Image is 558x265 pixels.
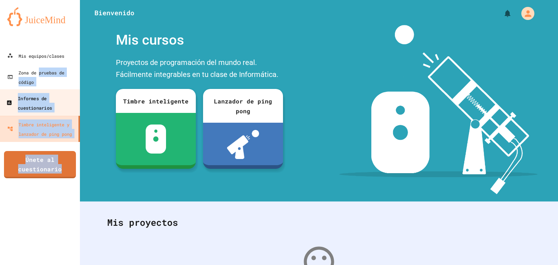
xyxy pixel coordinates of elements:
img: ppl-with-ball.png [227,130,259,159]
font: Únete al cuestionario [18,156,62,173]
font: Informes de cuestionarios [18,95,52,111]
img: banner-image-my-projects.png [339,25,538,194]
font: Proyectos de programación del mundo real. [116,58,257,67]
font: Mis cursos [116,32,184,48]
font: Timbre inteligente [123,97,189,105]
font: Mis equipos/clases [19,53,64,59]
font: Fácilmente integrables en tu clase de Informática. [116,70,278,79]
font: Zona de pruebas de código [19,70,64,85]
div: Mi cuenta [514,5,536,22]
img: logo-orange.svg [7,7,73,26]
font: Lanzador de ping pong [214,97,272,115]
img: sdb-white.svg [146,125,166,154]
div: Mis notificaciones [490,7,514,20]
font: Timbre inteligente y lanzador de ping pong [19,122,72,137]
font: Mis proyectos [107,216,178,228]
